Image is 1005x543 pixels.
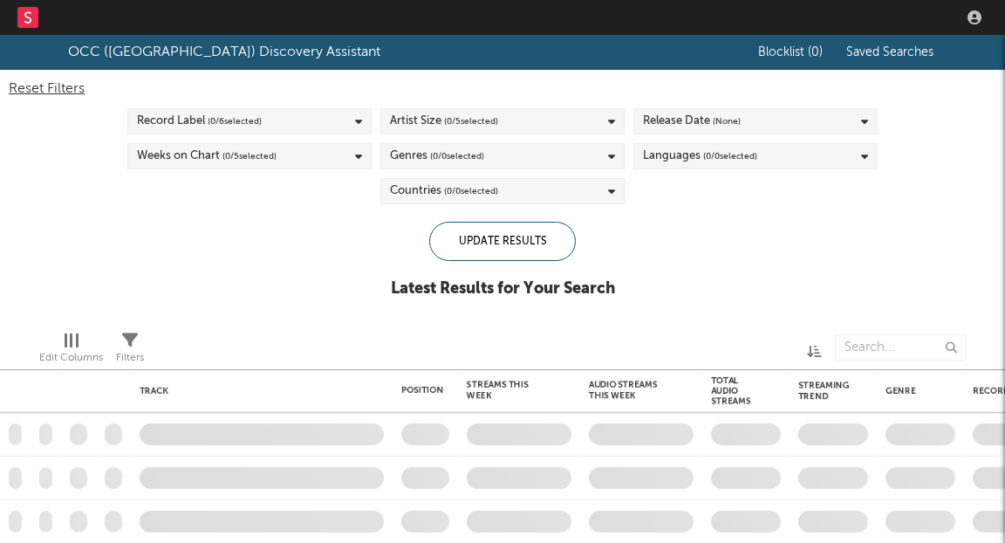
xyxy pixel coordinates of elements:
span: Blocklist [758,46,823,58]
span: Saved Searches [846,46,937,58]
div: Audio Streams This Week [589,380,667,401]
div: OCC ([GEOGRAPHIC_DATA]) Discovery Assistant [68,42,380,63]
div: Release Date [643,111,741,132]
div: Edit Columns [39,347,103,368]
div: Edit Columns [39,326,103,376]
button: Saved Searches [841,45,937,59]
div: Artist Size [390,111,498,132]
div: Reset Filters [9,79,996,100]
div: Genres [390,146,484,167]
span: ( 0 / 0 selected) [703,146,757,167]
div: Filters [116,347,144,368]
div: Weeks on Chart [137,146,277,167]
span: (None) [713,111,741,132]
div: Filters [116,326,144,376]
span: ( 0 / 5 selected) [222,146,277,167]
div: Genre [885,386,947,396]
span: ( 0 / 6 selected) [208,111,262,132]
input: Search... [835,334,966,361]
span: ( 0 ) [808,46,823,58]
div: Latest Results for Your Search [391,278,615,299]
span: ( 0 / 0 selected) [444,181,498,202]
div: Position [401,385,443,395]
span: ( 0 / 5 selected) [444,111,498,132]
div: Update Results [429,222,576,261]
div: Record Label [137,111,262,132]
div: Streaming Trend [798,381,859,402]
div: Track [140,386,375,396]
div: Total Audio Streams [711,375,755,407]
span: ( 0 / 0 selected) [430,146,484,167]
div: Languages [643,146,757,167]
div: Streams This Week [467,380,545,401]
div: Countries [390,181,498,202]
